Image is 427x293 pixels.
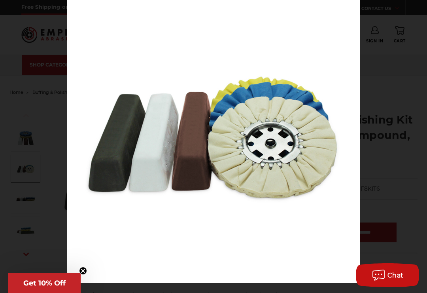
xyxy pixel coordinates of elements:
span: Chat [387,272,404,279]
button: Close teaser [79,267,87,275]
span: Get 10% Off [23,279,66,287]
button: Chat [356,263,419,287]
div: Get 10% OffClose teaser [8,273,81,293]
